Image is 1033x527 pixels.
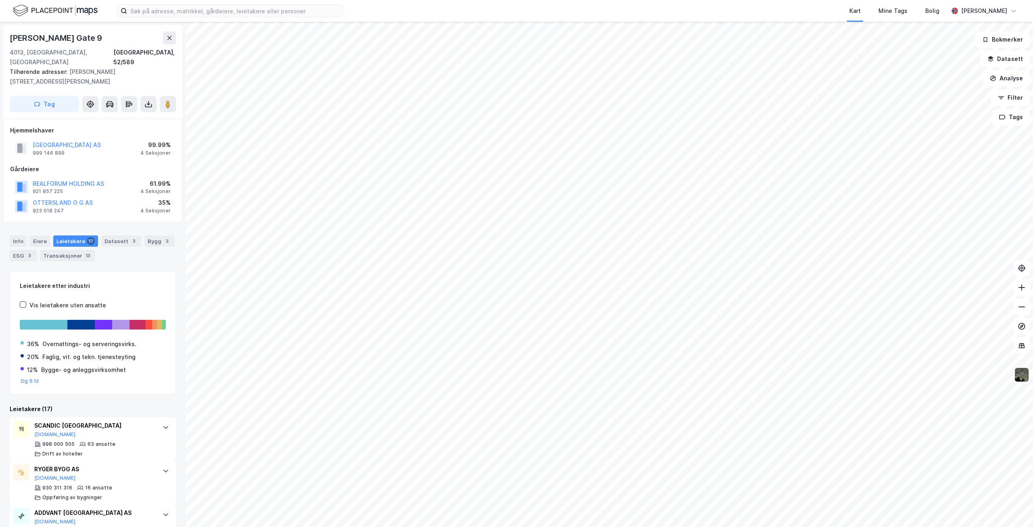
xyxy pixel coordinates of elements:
[42,352,136,362] div: Faglig, vit. og tekn. tjenesteyting
[113,48,176,67] div: [GEOGRAPHIC_DATA], 52/589
[33,150,65,156] div: 999 146 899
[42,339,136,349] div: Overnattings- og serveringsvirks.
[21,378,39,384] button: Og 6 til
[993,488,1033,527] iframe: Chat Widget
[991,90,1030,106] button: Filter
[975,31,1030,48] button: Bokmerker
[42,451,83,457] div: Drift av hoteller
[878,6,908,16] div: Mine Tags
[140,198,171,208] div: 35%
[25,252,33,260] div: 3
[140,140,171,150] div: 99.99%
[140,188,171,195] div: 4 Seksjoner
[33,208,64,214] div: 923 018 247
[140,150,171,156] div: 4 Seksjoner
[42,485,72,491] div: 930 311 316
[13,4,98,18] img: logo.f888ab2527a4732fd821a326f86c7f29.svg
[27,339,39,349] div: 36%
[10,250,37,261] div: ESG
[34,508,155,518] div: ADDVANT [GEOGRAPHIC_DATA] AS
[42,494,102,501] div: Oppføring av bygninger
[27,352,39,362] div: 20%
[10,126,176,135] div: Hjemmelshaver
[10,48,113,67] div: 4013, [GEOGRAPHIC_DATA], [GEOGRAPHIC_DATA]
[53,235,98,247] div: Leietakere
[41,365,126,375] div: Bygge- og anleggsvirksomhet
[993,488,1033,527] div: Kontrollprogram for chat
[925,6,939,16] div: Bolig
[27,365,38,375] div: 12%
[34,519,76,525] button: [DOMAIN_NAME]
[101,235,141,247] div: Datasett
[10,235,27,247] div: Info
[34,475,76,481] button: [DOMAIN_NAME]
[10,68,69,75] span: Tilhørende adresser:
[849,6,861,16] div: Kart
[140,208,171,214] div: 4 Seksjoner
[981,51,1030,67] button: Datasett
[88,441,115,447] div: 63 ansatte
[34,431,76,438] button: [DOMAIN_NAME]
[983,70,1030,86] button: Analyse
[992,109,1030,125] button: Tags
[29,300,106,310] div: Vis leietakere uten ansatte
[10,404,176,414] div: Leietakere (17)
[1014,367,1029,382] img: 9k=
[20,281,166,291] div: Leietakere etter industri
[87,237,95,245] div: 17
[33,188,63,195] div: 921 857 225
[34,421,155,430] div: SCANDIC [GEOGRAPHIC_DATA]
[961,6,1007,16] div: [PERSON_NAME]
[30,235,50,247] div: Eiere
[85,485,112,491] div: 16 ansatte
[127,5,343,17] input: Søk på adresse, matrikkel, gårdeiere, leietakere eller personer
[140,179,171,189] div: 61.99%
[163,237,171,245] div: 3
[10,31,104,44] div: [PERSON_NAME] Gate 9
[130,237,138,245] div: 3
[10,67,169,86] div: [PERSON_NAME] [STREET_ADDRESS][PERSON_NAME]
[84,252,92,260] div: 13
[10,164,176,174] div: Gårdeiere
[42,441,75,447] div: 998 000 505
[144,235,174,247] div: Bygg
[10,96,79,112] button: Tag
[34,464,155,474] div: RYGER BYGG AS
[40,250,95,261] div: Transaksjoner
